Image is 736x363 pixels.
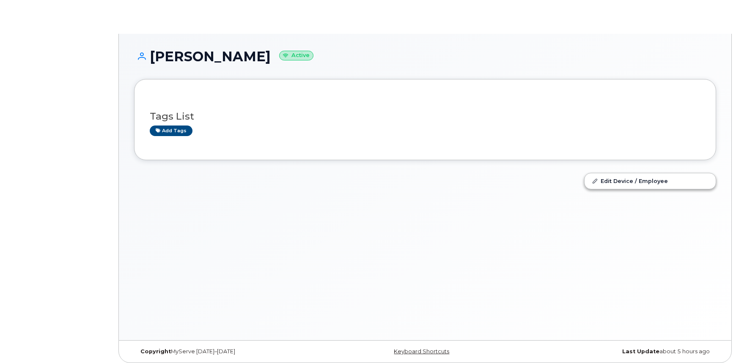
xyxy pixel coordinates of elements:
div: MyServe [DATE]–[DATE] [134,348,328,355]
a: Edit Device / Employee [585,173,716,188]
h1: [PERSON_NAME] [134,49,716,64]
h3: Tags List [150,111,700,122]
a: Add tags [150,126,192,136]
small: Active [279,51,313,60]
a: Keyboard Shortcuts [394,348,449,355]
strong: Copyright [140,348,171,355]
strong: Last Update [622,348,659,355]
div: about 5 hours ago [522,348,716,355]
